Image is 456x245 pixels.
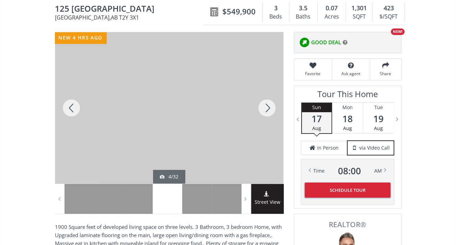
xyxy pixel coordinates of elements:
span: [GEOGRAPHIC_DATA] , AB T2Y 3X1 [55,15,207,20]
div: 3.5 [293,4,314,13]
div: 125 Bridleglen Manor SW Calgary, AB T2Y 3X1 - Photo 4 of 32 [55,32,283,184]
span: 1,301 [351,4,367,13]
div: 4/32 [160,173,178,180]
span: $549,900 [222,6,256,17]
img: rating icon [297,36,311,49]
div: Mon [332,103,363,112]
span: 125 Bridleglen Manor SW [55,4,207,15]
span: Favorite [297,71,328,77]
div: Tue [363,103,394,112]
div: new 4 hrs ago [55,32,106,44]
div: Baths [293,12,314,22]
span: in Person [317,144,339,151]
button: Schedule Tour [305,183,390,198]
span: via Video Call [359,144,390,151]
div: 0.07 [321,4,342,13]
div: Sun [302,103,331,112]
span: Aug [374,125,383,131]
div: NEW! [391,28,405,35]
span: Ask agent [336,71,366,77]
div: SQFT [349,12,369,22]
h3: Tour This Home [301,89,394,102]
span: Aug [343,125,352,131]
span: GOOD DEAL [311,39,341,46]
div: Time AM [313,166,382,176]
span: Aug [312,125,321,131]
span: 17 [302,114,331,124]
span: 18 [332,114,363,124]
span: REALTOR® [302,221,394,228]
div: $/SQFT [376,12,401,22]
span: 19 [363,114,394,124]
span: 08 : 00 [338,166,361,176]
span: Street View [251,198,284,206]
div: Beds [266,12,285,22]
div: 423 [376,4,401,13]
div: Acres [321,12,342,22]
div: 3 [266,4,285,13]
span: Share [374,71,398,77]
